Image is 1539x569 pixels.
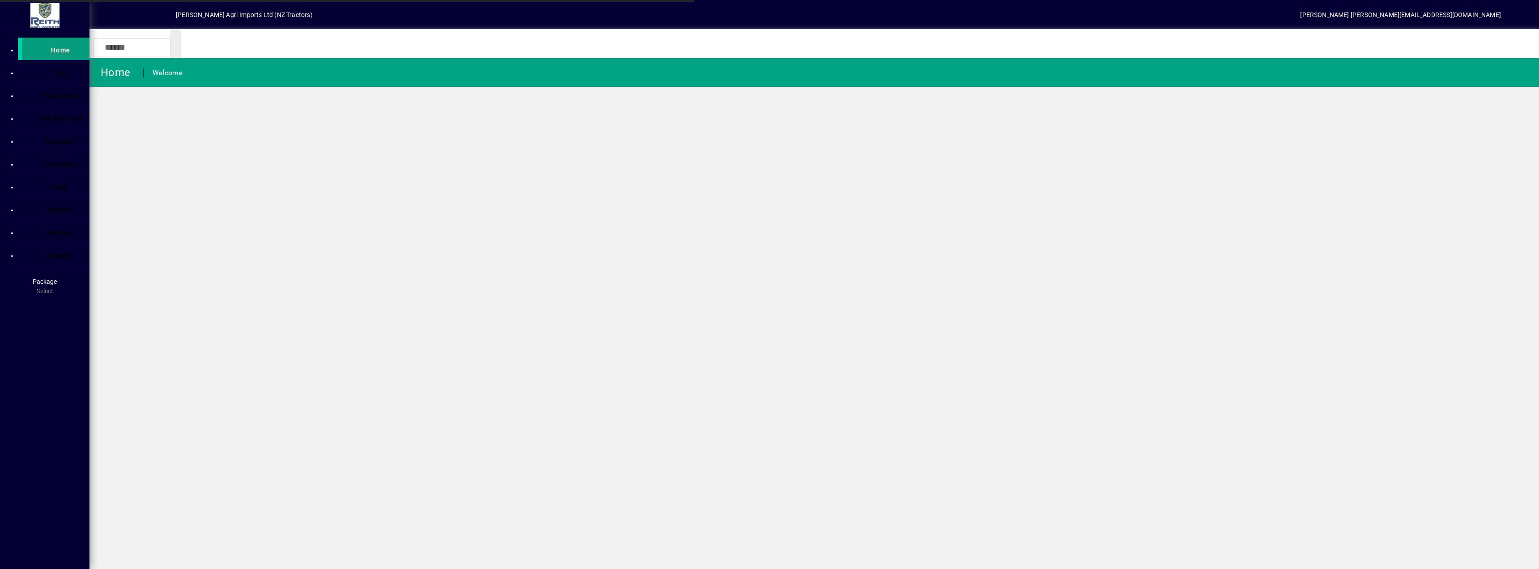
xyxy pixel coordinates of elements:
a: Reports [22,197,89,220]
a: Suppliers [22,129,89,151]
span: Support [47,252,74,259]
span: Suppliers [45,138,76,145]
span: Staff [52,184,68,191]
span: Home [51,47,70,54]
span: Package [33,278,57,285]
button: Add [119,7,147,23]
a: Customers [22,83,89,106]
div: [PERSON_NAME] Agri-Imports Ltd (NZ Tractors) [176,8,313,22]
button: Profile [147,7,176,23]
span: Reports [47,206,73,214]
span: Settings [47,229,74,236]
span: POS [54,69,68,77]
span: Customers [43,92,78,99]
div: Home [96,65,134,80]
a: Settings [22,220,89,243]
div: Welcome [153,66,183,80]
a: Knowledge Base [1510,2,1528,31]
a: Home [18,38,89,60]
a: Pick and Pack [22,106,89,128]
span: Pick and Pack [37,115,83,122]
a: Products [22,152,89,174]
span: Products [46,161,76,168]
div: [PERSON_NAME] [PERSON_NAME][EMAIL_ADDRESS][DOMAIN_NAME] [1300,8,1501,22]
a: Support [22,243,89,265]
a: Staff [22,175,89,197]
a: POS [22,60,89,83]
